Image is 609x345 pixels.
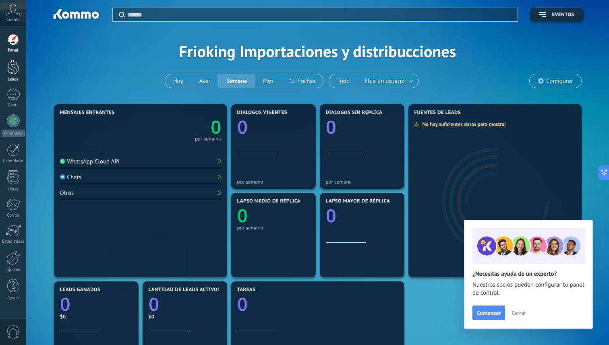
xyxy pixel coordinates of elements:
div: por semana [326,179,398,185]
button: Semana [218,74,255,88]
button: Elija un usuario [358,74,418,88]
a: 0 [60,292,133,316]
span: Eventos [552,12,574,18]
span: Comenzar [477,310,501,316]
button: Cerrar [508,307,530,319]
span: Lapso medio de réplica [237,198,301,204]
div: Chats [2,103,25,108]
div: Correo [2,213,25,218]
span: Fuentes de leads [414,110,461,116]
span: Diálogos sin réplica [326,110,383,116]
text: 0 [60,292,70,316]
div: por semana [237,225,310,231]
span: Configurar [546,78,573,85]
div: Chats [60,174,82,181]
div: Calendario [2,159,25,164]
button: Mes [255,74,282,88]
span: Leads ganados [60,287,101,293]
button: Hoy [165,74,191,88]
div: Panel [2,48,25,53]
text: 0 [326,115,336,139]
text: 0 [211,115,221,139]
button: Eventos [530,8,583,22]
a: 0 [141,115,221,139]
div: Estadísticas [2,239,25,244]
div: 0 [217,189,221,197]
span: Mensajes entrantes [60,110,115,116]
span: Cerrar [512,310,526,316]
div: 0 [217,158,221,165]
img: Chats [60,174,65,180]
text: 0 [237,292,248,316]
div: $0 [149,313,221,320]
text: 0 [237,115,248,139]
button: Todo [329,74,358,88]
div: 0 [217,174,221,181]
span: Elija un usuario [363,76,406,87]
div: Listas [2,187,25,192]
span: Diálogos vigentes [237,110,288,116]
div: WhatsApp Cloud API [60,158,120,165]
div: WhatsApp [2,130,25,137]
a: 0 [149,292,221,316]
div: $0 [60,313,133,320]
span: Lapso mayor de réplica [326,198,390,204]
a: 0 [237,292,398,316]
text: 0 [237,203,248,228]
div: por semana [195,137,221,141]
text: 0 [149,292,159,316]
text: 0 [326,203,336,228]
div: Ajustes [2,267,25,273]
div: por semana [237,179,310,185]
div: Leads [2,77,25,82]
div: Ayuda [2,295,25,301]
span: Nuestros socios pueden configurar tu panel de control. [472,281,584,297]
span: Cantidad de leads activos [149,287,221,293]
span: Tareas [237,287,256,293]
button: Ayer [191,74,219,88]
div: Otros [60,189,74,197]
div: No hay suficientes datos para mostrar [414,121,512,128]
button: Fechas [282,74,323,88]
h2: ¿Necesitas ayuda de un experto? [472,270,584,278]
span: Cuenta [6,17,20,23]
button: Comenzar [472,306,505,320]
img: WhatsApp Cloud API [60,159,65,164]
